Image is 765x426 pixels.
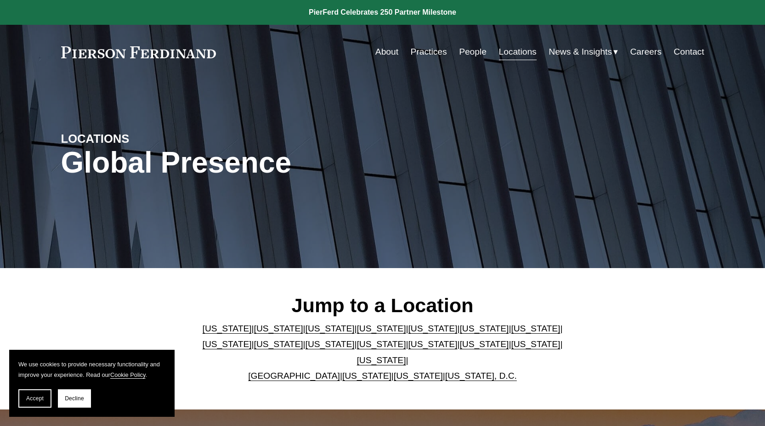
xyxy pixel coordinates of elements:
[254,339,303,349] a: [US_STATE]
[408,324,457,333] a: [US_STATE]
[549,43,618,61] a: folder dropdown
[195,293,570,317] h2: Jump to a Location
[357,324,406,333] a: [US_STATE]
[26,395,44,402] span: Accept
[65,395,84,402] span: Decline
[411,43,447,61] a: Practices
[674,43,704,61] a: Contact
[394,371,443,381] a: [US_STATE]
[459,324,509,333] a: [US_STATE]
[248,371,340,381] a: [GEOGRAPHIC_DATA]
[61,131,222,146] h4: LOCATIONS
[375,43,398,61] a: About
[408,339,457,349] a: [US_STATE]
[499,43,537,61] a: Locations
[254,324,303,333] a: [US_STATE]
[195,321,570,384] p: | | | | | | | | | | | | | | | | | |
[630,43,661,61] a: Careers
[549,44,612,60] span: News & Insights
[459,339,509,349] a: [US_STATE]
[306,324,355,333] a: [US_STATE]
[342,371,391,381] a: [US_STATE]
[511,339,560,349] a: [US_STATE]
[18,389,51,408] button: Accept
[110,371,146,378] a: Cookie Policy
[511,324,560,333] a: [US_STATE]
[203,339,252,349] a: [US_STATE]
[9,350,175,417] section: Cookie banner
[306,339,355,349] a: [US_STATE]
[459,43,487,61] a: People
[357,355,406,365] a: [US_STATE]
[445,371,517,381] a: [US_STATE], D.C.
[58,389,91,408] button: Decline
[61,146,490,179] h1: Global Presence
[18,359,165,380] p: We use cookies to provide necessary functionality and improve your experience. Read our .
[203,324,252,333] a: [US_STATE]
[357,339,406,349] a: [US_STATE]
